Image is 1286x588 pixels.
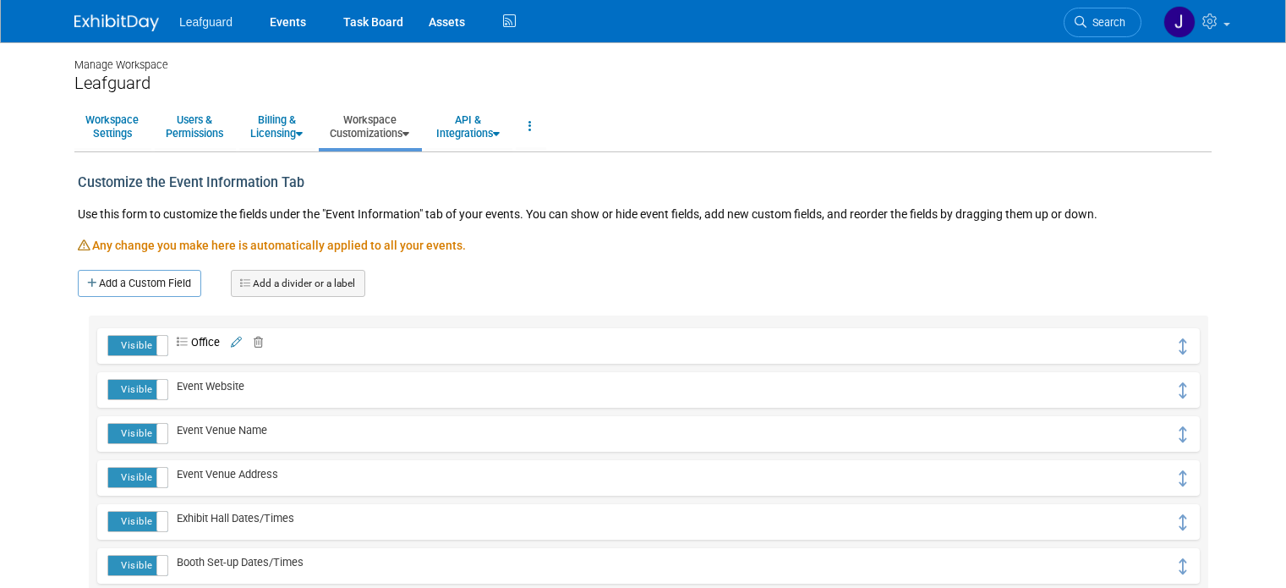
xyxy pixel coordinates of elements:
[177,338,191,349] i: Drop-Down List
[74,14,159,31] img: ExhibitDay
[74,73,1212,94] div: Leafguard
[108,556,167,575] label: Visible
[1163,6,1196,38] img: Jonathan Zargo
[108,380,167,399] label: Visible
[1064,8,1141,37] a: Search
[74,106,150,147] a: WorkspaceSettings
[168,468,278,481] span: Event Venue Address
[1176,514,1190,530] i: Click and drag to move field
[74,42,1212,73] div: Manage Workspace
[179,15,233,29] span: Leafguard
[1176,338,1190,354] i: Click and drag to move field
[1176,558,1190,574] i: Click and drag to move field
[1176,426,1190,442] i: Click and drag to move field
[168,336,220,349] span: Office
[155,106,234,147] a: Users &Permissions
[168,512,294,525] span: Exhibit Hall Dates/Times
[1176,470,1190,486] i: Click and drag to move field
[1176,382,1190,398] i: Click and drag to move field
[168,380,244,393] span: Event Website
[78,201,1208,237] div: Use this form to customize the fields under the "Event Information" tab of your events. You can s...
[108,468,167,487] label: Visible
[425,106,511,147] a: API &Integrations
[239,106,314,147] a: Billing &Licensing
[228,336,242,349] a: Edit field
[244,336,263,349] a: Delete field
[168,556,304,569] span: Booth Set-up Dates/Times
[319,106,420,147] a: WorkspaceCustomizations
[108,336,167,355] label: Visible
[108,512,167,531] label: Visible
[78,270,201,297] a: Add a Custom Field
[108,424,167,443] label: Visible
[1086,16,1125,29] span: Search
[231,270,365,297] a: Add a divider or a label
[78,165,534,201] div: Customize the Event Information Tab
[78,237,1208,270] div: Any change you make here is automatically applied to all your events.
[168,424,267,437] span: Event Venue Name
